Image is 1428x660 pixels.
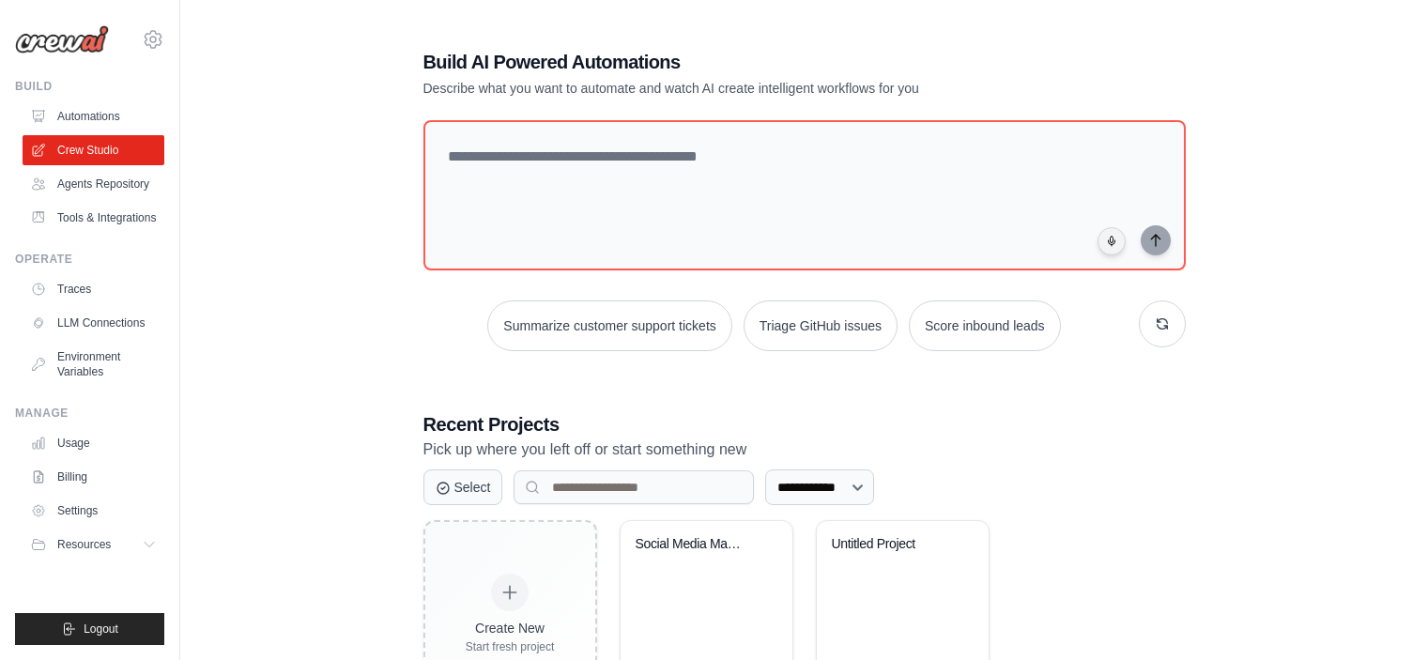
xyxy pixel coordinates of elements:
[466,619,555,637] div: Create New
[1098,227,1126,255] button: Click to speak your automation idea
[423,49,1054,75] h1: Build AI Powered Automations
[15,79,164,94] div: Build
[23,496,164,526] a: Settings
[423,411,1186,437] h3: Recent Projects
[15,406,164,421] div: Manage
[423,469,503,505] button: Select
[23,274,164,304] a: Traces
[23,169,164,199] a: Agents Repository
[23,135,164,165] a: Crew Studio
[466,639,555,654] div: Start fresh project
[23,101,164,131] a: Automations
[423,437,1186,462] p: Pick up where you left off or start something new
[15,252,164,267] div: Operate
[57,537,111,552] span: Resources
[23,530,164,560] button: Resources
[23,462,164,492] a: Billing
[636,536,749,553] div: Social Media Management Automation
[909,300,1061,351] button: Score inbound leads
[23,342,164,387] a: Environment Variables
[84,622,118,637] span: Logout
[744,300,898,351] button: Triage GitHub issues
[23,428,164,458] a: Usage
[487,300,731,351] button: Summarize customer support tickets
[15,25,109,54] img: Logo
[15,613,164,645] button: Logout
[1139,300,1186,347] button: Get new suggestions
[832,536,945,553] div: Untitled Project
[423,79,1054,98] p: Describe what you want to automate and watch AI create intelligent workflows for you
[23,203,164,233] a: Tools & Integrations
[23,308,164,338] a: LLM Connections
